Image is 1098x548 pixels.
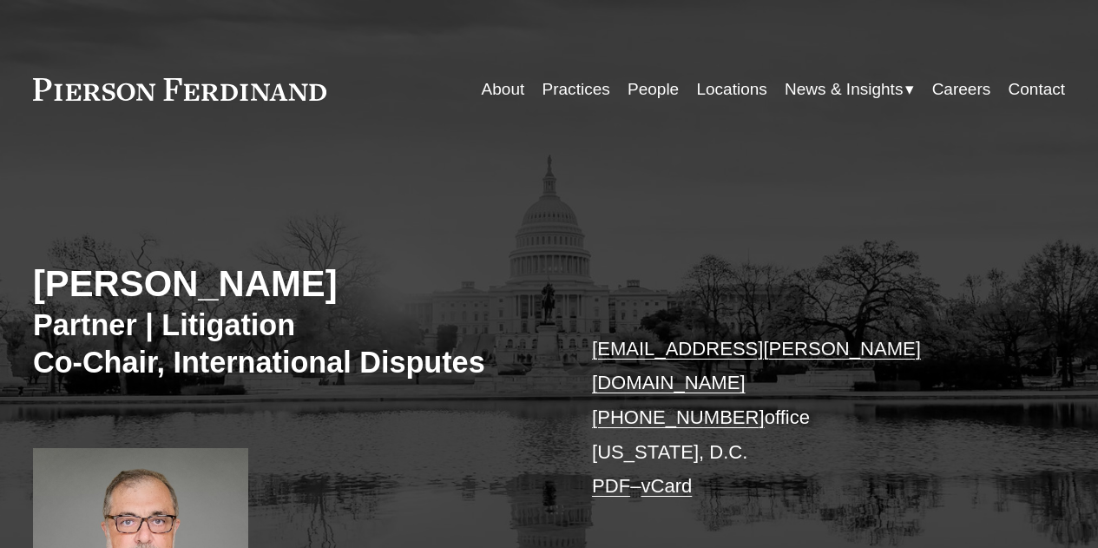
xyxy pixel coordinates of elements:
a: PDF [592,475,630,497]
a: vCard [641,475,692,497]
a: [PHONE_NUMBER] [592,406,765,428]
a: folder dropdown [785,73,914,106]
span: News & Insights [785,75,903,104]
h2: [PERSON_NAME] [33,262,549,307]
a: About [482,73,525,106]
a: Careers [932,73,991,106]
h3: Partner | Litigation Co-Chair, International Disputes [33,307,549,380]
a: Contact [1009,73,1066,106]
a: Locations [696,73,766,106]
a: People [628,73,679,106]
p: office [US_STATE], D.C. – [592,332,1022,505]
a: [EMAIL_ADDRESS][PERSON_NAME][DOMAIN_NAME] [592,338,921,394]
a: Practices [542,73,610,106]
